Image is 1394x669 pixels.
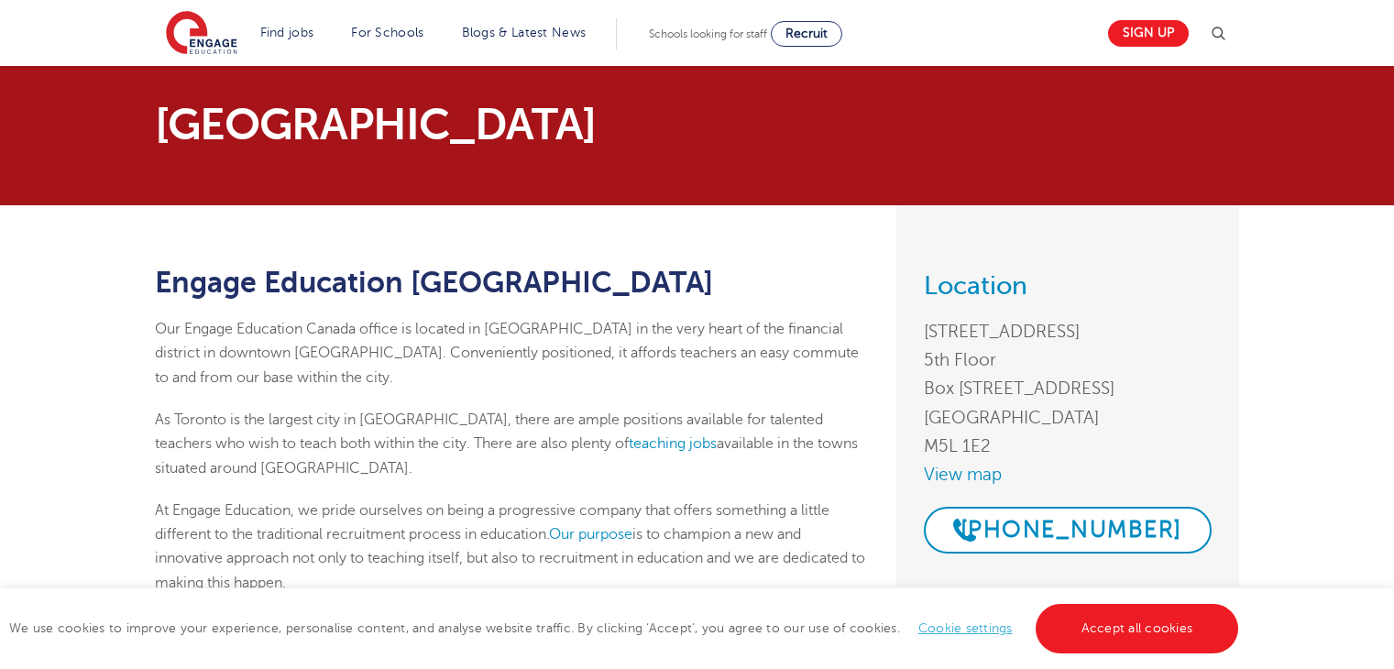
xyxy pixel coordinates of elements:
[9,621,1243,635] span: We use cookies to improve your experience, personalise content, and analyse website traffic. By c...
[260,26,314,39] a: Find jobs
[155,267,869,299] h1: Engage Education [GEOGRAPHIC_DATA]
[924,317,1212,460] address: [STREET_ADDRESS] 5th Floor Box [STREET_ADDRESS] [GEOGRAPHIC_DATA] M5L 1E2
[155,499,869,595] p: At Engage Education, we pride ourselves on being a progressive company that offers something a li...
[918,621,1013,635] a: Cookie settings
[351,26,423,39] a: For Schools
[155,103,869,147] p: [GEOGRAPHIC_DATA]
[549,526,632,543] a: Our purpose
[166,11,237,57] img: Engage Education
[1036,604,1239,653] a: Accept all cookies
[155,408,869,480] p: As Toronto is the largest city in [GEOGRAPHIC_DATA], there are ample positions available for tale...
[649,27,767,40] span: Schools looking for staff
[771,21,842,47] a: Recruit
[924,273,1212,299] h3: Location
[924,507,1212,554] a: [PHONE_NUMBER]
[924,460,1212,488] a: View map
[155,317,869,389] p: Our Engage Education Canada office is located in [GEOGRAPHIC_DATA] in the very heart of the finan...
[785,27,828,40] span: Recruit
[462,26,587,39] a: Blogs & Latest News
[629,435,717,452] a: teaching jobs
[1108,20,1189,47] a: Sign up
